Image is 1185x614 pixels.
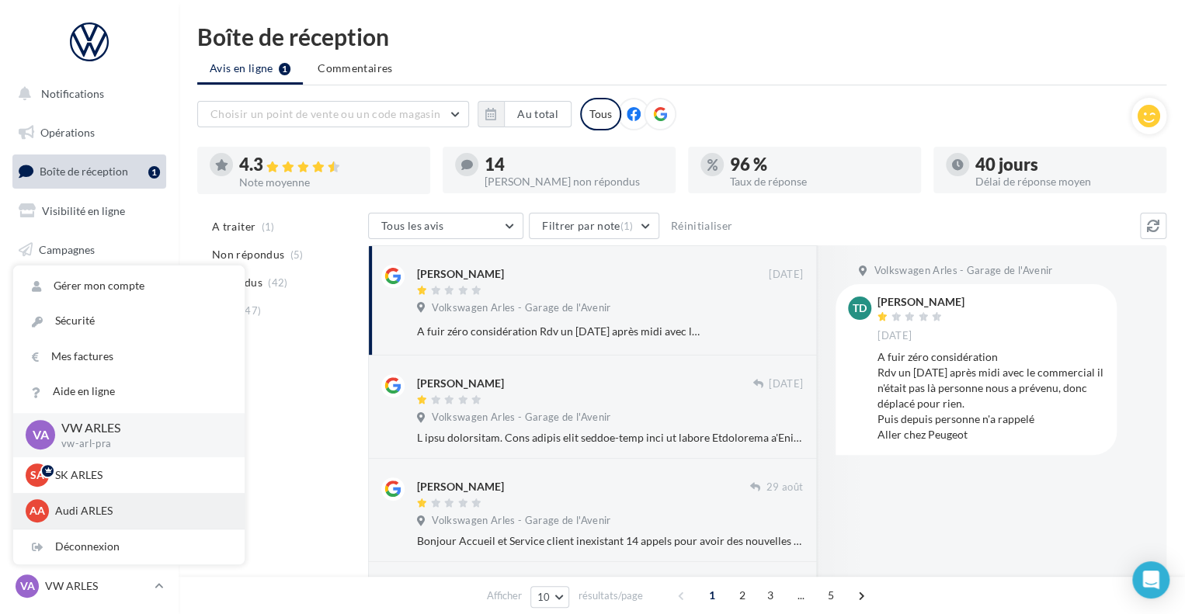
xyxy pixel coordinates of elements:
[212,219,255,234] span: A traiter
[530,586,570,608] button: 10
[42,204,125,217] span: Visibilité en ligne
[485,156,663,173] div: 14
[148,166,160,179] div: 1
[13,269,245,304] a: Gérer mon compte
[9,387,169,433] a: ASSETS PERSONNALISABLES
[874,264,1052,278] span: Volkswagen Arles - Garage de l'Avenir
[262,220,275,233] span: (1)
[877,329,912,343] span: [DATE]
[478,101,572,127] button: Au total
[487,588,522,603] span: Afficher
[877,349,1104,442] div: A fuir zéro considération Rdv un [DATE] après midi avec le commercial il n'était pas là personne ...
[41,87,104,100] span: Notifications
[417,479,504,494] div: [PERSON_NAME]
[197,101,469,127] button: Choisir un point de vente ou un code magasin
[40,126,95,139] span: Opérations
[1132,561,1169,598] div: Open Intercom Messenger
[504,101,572,127] button: Au total
[30,467,44,483] span: SA
[13,339,245,374] a: Mes factures
[975,156,1154,173] div: 40 jours
[620,220,634,232] span: (1)
[210,107,440,120] span: Choisir un point de vente ou un code magasin
[975,176,1154,187] div: Délai de réponse moyen
[529,213,659,239] button: Filtrer par note(1)
[55,503,226,519] p: Audi ARLES
[417,324,702,339] div: A fuir zéro considération Rdv un [DATE] après midi avec le commercial il n'était pas là personne ...
[578,588,642,603] span: résultats/page
[580,98,621,130] div: Tous
[818,583,843,608] span: 5
[417,376,504,391] div: [PERSON_NAME]
[61,437,220,451] p: vw-arl-pra
[40,165,128,178] span: Boîte de réception
[758,583,783,608] span: 3
[9,195,169,227] a: Visibilité en ligne
[55,467,226,483] p: SK ARLES
[665,217,739,235] button: Réinitialiser
[766,480,803,494] span: 29 août
[769,268,803,282] span: [DATE]
[13,304,245,338] a: Sécurité
[239,177,418,188] div: Note moyenne
[9,234,169,266] a: Campagnes
[9,310,169,343] a: Médiathèque
[212,247,284,262] span: Non répondus
[432,301,610,315] span: Volkswagen Arles - Garage de l'Avenir
[417,533,803,549] div: Bonjour Accueil et Service client inexistant 14 appels pour avoir des nouvelles de mon auto , pui...
[9,349,169,382] a: Calendrier
[239,156,418,174] div: 4.3
[33,426,49,444] span: VA
[197,25,1166,48] div: Boîte de réception
[318,61,392,76] span: Commentaires
[730,156,909,173] div: 96 %
[9,78,163,110] button: Notifications
[432,514,610,528] span: Volkswagen Arles - Garage de l'Avenir
[700,583,725,608] span: 1
[61,419,220,437] p: VW ARLES
[9,154,169,188] a: Boîte de réception1
[39,242,95,255] span: Campagnes
[432,411,610,425] span: Volkswagen Arles - Garage de l'Avenir
[45,578,148,594] p: VW ARLES
[30,503,45,519] span: AA
[769,377,803,391] span: [DATE]
[20,578,35,594] span: VA
[9,116,169,149] a: Opérations
[290,248,304,261] span: (5)
[268,276,287,289] span: (42)
[853,300,867,316] span: TD
[730,176,909,187] div: Taux de réponse
[877,297,964,307] div: [PERSON_NAME]
[9,272,169,304] a: Contacts
[417,266,504,282] div: [PERSON_NAME]
[485,176,663,187] div: [PERSON_NAME] non répondus
[730,583,755,608] span: 2
[788,583,813,608] span: ...
[13,529,245,564] div: Déconnexion
[13,374,245,409] a: Aide en ligne
[381,219,444,232] span: Tous les avis
[368,213,523,239] button: Tous les avis
[417,430,803,446] div: L ipsu dolorsitam. Cons adipis elit seddoe-temp inci ut labore Etdolorema a'Enima mini veniamq no...
[12,571,166,601] a: VA VW ARLES
[537,591,551,603] span: 10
